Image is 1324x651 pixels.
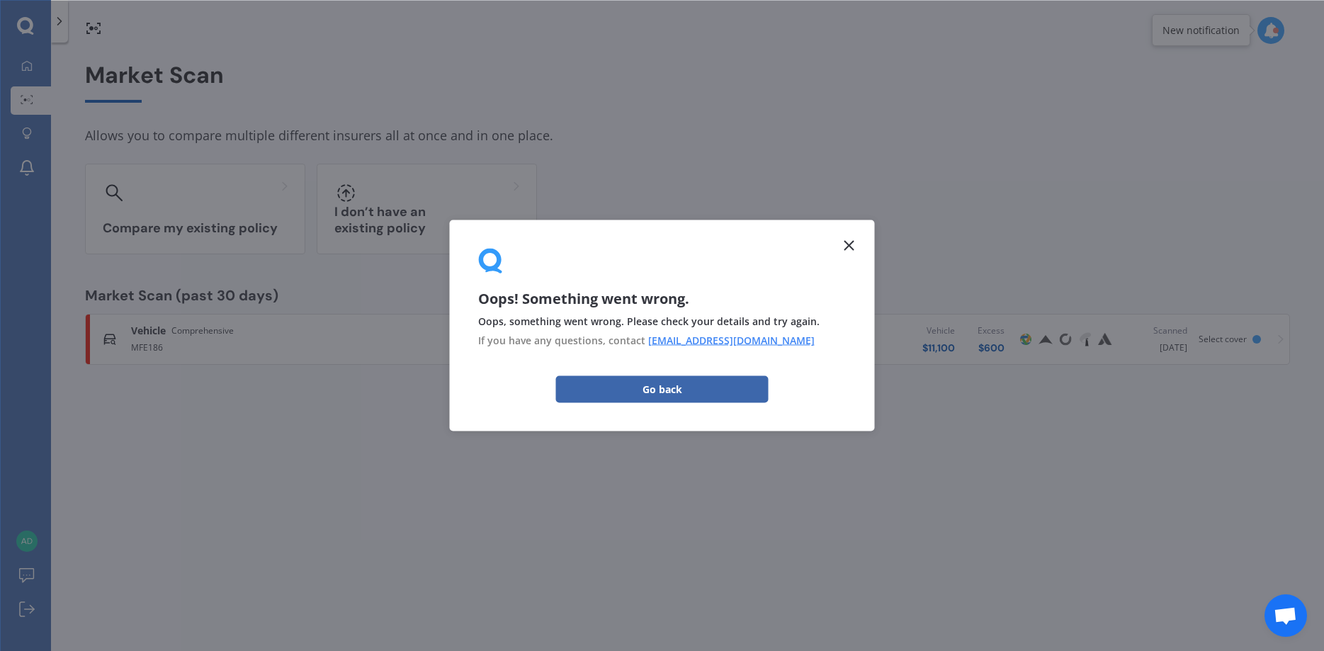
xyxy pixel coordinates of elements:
[1126,324,1187,338] div: Scanned
[85,62,1290,103] div: Market Scan
[16,531,38,552] img: cfb13f7925e454ef79257c3981673787
[1057,331,1074,348] img: Cove
[1162,23,1240,38] div: New notification
[1037,331,1054,348] img: Provident
[1077,331,1094,348] img: Tower
[334,204,519,237] h3: I don’t have an existing policy
[1199,333,1247,345] span: Select cover
[1126,324,1187,355] div: [DATE]
[1264,594,1307,637] div: Open chat
[922,341,955,355] div: $ 11,100
[978,341,1005,355] div: $ 600
[978,324,1005,338] div: Excess
[131,324,166,338] span: Vehicle
[1017,331,1034,348] img: Protecta
[1097,331,1114,348] img: Autosure
[85,314,1290,365] a: VehicleComprehensiveMFE186Vehicle$11,100Excess$600ProtectaProvidentCoveTowerAutosureScanned[DATE]...
[85,288,1290,302] div: Market Scan (past 30 days)
[103,220,288,237] h3: Compare my existing policy
[85,125,1290,147] div: Allows you to compare multiple different insurers all at once and in one place.
[131,338,560,355] div: MFE186
[922,324,955,338] div: Vehicle
[171,324,234,338] span: Comprehensive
